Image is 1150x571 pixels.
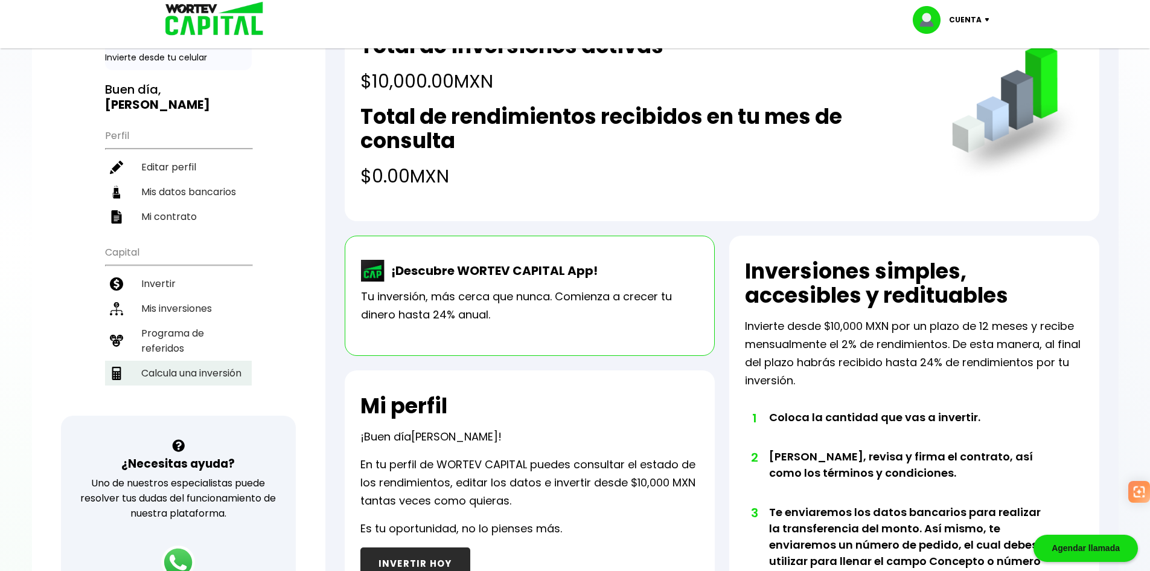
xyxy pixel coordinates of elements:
a: Mis inversiones [105,296,252,321]
img: icon-down [982,18,998,22]
img: invertir-icon.b3b967d7.svg [110,277,123,291]
img: recomiendanos-icon.9b8e9327.svg [110,334,123,347]
img: grafica.516fef24.png [947,44,1084,181]
li: [PERSON_NAME], revisa y firma el contrato, así como los términos y condiciones. [769,448,1050,504]
h4: $0.00 MXN [360,163,927,190]
b: [PERSON_NAME] [105,96,210,113]
p: Invierte desde $10,000 MXN por un plazo de 12 meses y recibe mensualmente el 2% de rendimientos. ... [745,317,1084,390]
img: calculadora-icon.17d418c4.svg [110,367,123,380]
p: Invierte desde tu celular [105,51,252,64]
img: editar-icon.952d3147.svg [110,161,123,174]
p: En tu perfil de WORTEV CAPITAL puedes consultar el estado de los rendimientos, editar los datos e... [360,456,699,510]
p: ¡Buen día ! [360,428,502,446]
h2: Inversiones simples, accesibles y redituables [745,259,1084,308]
img: contrato-icon.f2db500c.svg [110,210,123,224]
h2: Total de rendimientos recibidos en tu mes de consulta [360,105,927,153]
h3: Buen día, [105,82,252,112]
div: Agendar llamada [1033,535,1138,562]
a: Programa de referidos [105,321,252,361]
a: Mis datos bancarios [105,179,252,204]
h3: ¿Necesitas ayuda? [121,455,235,473]
span: [PERSON_NAME] [411,429,498,444]
h2: Total de inversiones activas [360,34,663,58]
h2: Mi perfil [360,394,447,418]
li: Coloca la cantidad que vas a invertir. [769,409,1050,448]
img: inversiones-icon.6695dc30.svg [110,302,123,315]
span: 1 [751,409,757,427]
p: Cuenta [949,11,982,29]
a: Calcula una inversión [105,361,252,386]
a: Editar perfil [105,155,252,179]
img: datos-icon.10cf9172.svg [110,185,123,199]
p: Es tu oportunidad, no lo pienses más. [360,520,562,538]
a: Mi contrato [105,204,252,229]
p: ¡Descubre WORTEV CAPITAL App! [385,262,598,280]
img: wortev-capital-app-icon [361,260,385,282]
img: profile-image [913,6,949,34]
ul: Perfil [105,122,252,229]
span: 3 [751,504,757,522]
ul: Capital [105,239,252,416]
h4: $10,000.00 MXN [360,68,663,95]
p: Uno de nuestros especialistas puede resolver tus dudas del funcionamiento de nuestra plataforma. [77,476,280,521]
a: Invertir [105,271,252,296]
p: Tu inversión, más cerca que nunca. Comienza a crecer tu dinero hasta 24% anual. [361,288,698,324]
span: 2 [751,448,757,466]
